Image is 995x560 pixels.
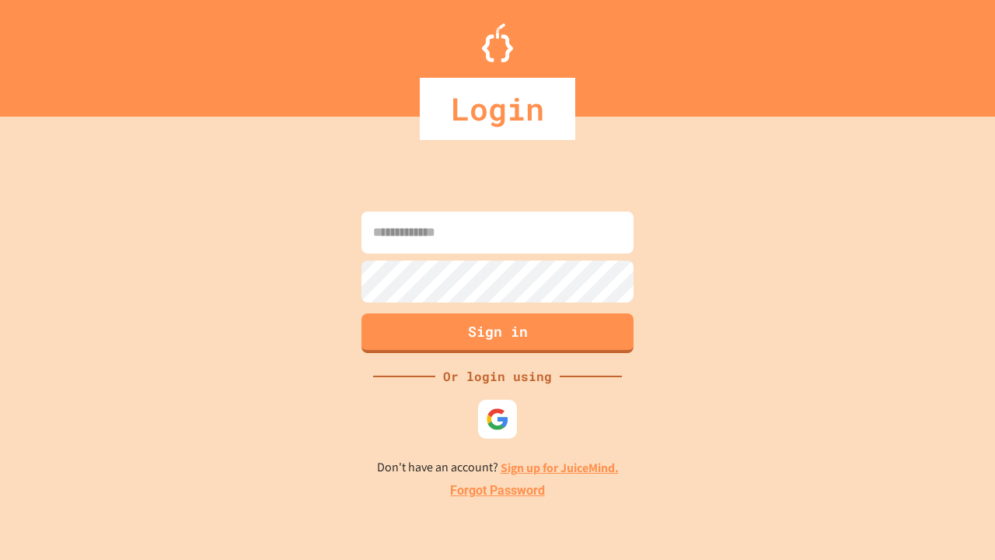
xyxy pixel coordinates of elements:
[361,313,634,353] button: Sign in
[486,408,509,431] img: google-icon.svg
[450,481,545,500] a: Forgot Password
[930,498,979,544] iframe: chat widget
[482,23,513,62] img: Logo.svg
[501,460,619,476] a: Sign up for JuiceMind.
[435,367,560,386] div: Or login using
[420,78,575,140] div: Login
[866,430,979,496] iframe: chat widget
[377,458,619,478] p: Don't have an account?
